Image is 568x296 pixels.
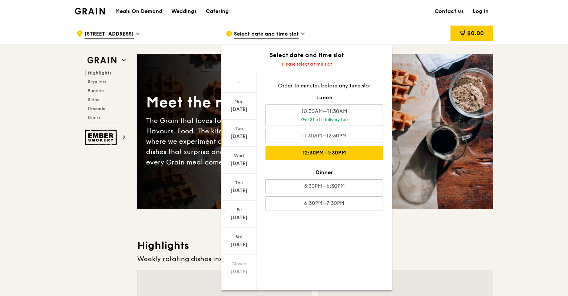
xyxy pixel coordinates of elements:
div: 11:30AM–12:30PM [265,129,383,143]
div: Meet the new Grain [146,93,315,113]
span: Sides [88,97,99,102]
div: Weddings [171,0,197,23]
span: $0.00 [467,30,484,37]
div: Wed [222,153,255,159]
h3: Highlights [137,239,493,252]
div: [DATE] [222,241,255,249]
span: Regulars [88,79,106,84]
img: Grain [75,8,105,14]
div: Sat [222,234,255,240]
div: [DATE] [222,268,255,276]
div: The Grain that loves to play. With ingredients. Flavours. Food. The kitchen is our happy place, w... [146,116,315,167]
div: 6:30PM–7:30PM [265,196,383,210]
span: Desserts [88,106,105,111]
div: [DATE] [222,106,255,113]
div: [DATE] [222,133,255,140]
a: Weddings [167,0,201,23]
a: Catering [201,0,233,23]
div: Tue [222,126,255,132]
div: Closed [222,261,255,267]
div: 10:30AM–11:30AM [265,104,383,126]
div: 5:30PM–6:30PM [265,179,383,193]
div: Order 15 minutes before any time slot [265,82,383,90]
a: Contact us [430,0,468,23]
div: Weekly rotating dishes inspired by flavours from around the world. [137,254,493,264]
div: [DATE] [222,187,255,194]
img: Ember Smokery web logo [85,130,119,145]
div: Lunch [265,94,383,102]
div: Please select a time slot [221,61,392,67]
div: [DATE] [222,160,255,167]
div: 12:30PM–1:30PM [265,146,383,160]
div: Mon [222,99,255,104]
h1: Meals On Demand [115,8,162,15]
div: [DATE] [222,214,255,222]
div: Fri [222,207,255,213]
div: Get $1 off delivery fee [269,117,380,123]
span: Select date and time slot [234,30,299,39]
div: Dinner [265,169,383,176]
span: Drinks [88,115,100,120]
div: Select date and time slot [221,51,392,60]
span: Bundles [88,88,104,93]
a: Log in [468,0,493,23]
span: [STREET_ADDRESS] [85,30,134,39]
div: Catering [206,0,229,23]
img: Grain web logo [85,54,119,67]
div: Thu [222,180,255,186]
span: Highlights [88,70,112,76]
